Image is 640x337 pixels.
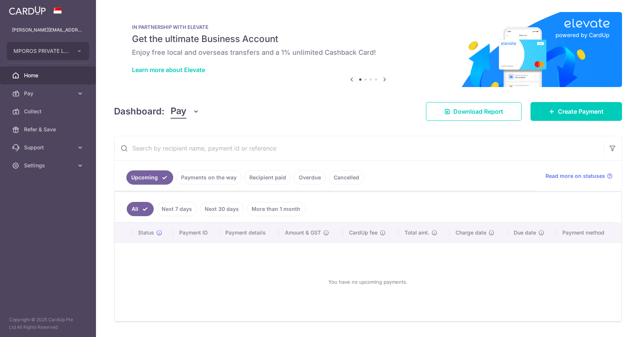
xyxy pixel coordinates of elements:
[546,172,605,180] span: Read more on statuses
[24,126,73,133] span: Refer & Save
[349,229,378,236] span: CardUp fee
[405,229,429,236] span: Total amt.
[114,12,622,87] img: Renovation banner
[200,202,244,216] a: Next 30 days
[24,72,73,79] span: Home
[456,229,486,236] span: Charge date
[294,170,326,185] a: Overdue
[285,229,321,236] span: Amount & GST
[426,102,522,121] a: Download Report
[546,172,613,180] a: Read more on statuses
[7,42,89,60] button: MPOROS PRIVATE LIMITED
[244,170,291,185] a: Recipient paid
[114,136,604,160] input: Search by recipient name, payment id or reference
[126,170,173,185] a: Upcoming
[13,47,69,55] span: MPOROS PRIVATE LIMITED
[24,144,73,151] span: Support
[127,202,154,216] a: All
[24,90,73,97] span: Pay
[329,170,364,185] a: Cancelled
[12,26,84,34] p: [PERSON_NAME][EMAIL_ADDRESS][DOMAIN_NAME]
[171,104,199,119] button: Pay
[514,229,536,236] span: Due date
[171,104,186,119] span: Pay
[176,170,241,185] a: Payments on the way
[173,223,219,242] th: Payment ID
[157,202,197,216] a: Next 7 days
[124,249,612,315] div: You have no upcoming payments.
[531,102,622,121] a: Create Payment
[114,105,165,118] h4: Dashboard:
[9,6,46,15] img: CardUp
[24,108,73,115] span: Collect
[24,162,73,169] span: Settings
[558,107,604,116] span: Create Payment
[556,223,621,242] th: Payment method
[592,314,633,333] iframe: Opens a widget where you can find more information
[132,66,205,74] a: Learn more about Elevate
[138,229,154,236] span: Status
[132,48,604,57] h6: Enjoy free local and overseas transfers and a 1% unlimited Cashback Card!
[219,223,279,242] th: Payment details
[132,24,604,30] p: IN PARTNERSHIP WITH ELEVATE
[453,107,503,116] span: Download Report
[247,202,305,216] a: More than 1 month
[132,33,604,45] h5: Get the ultimate Business Account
